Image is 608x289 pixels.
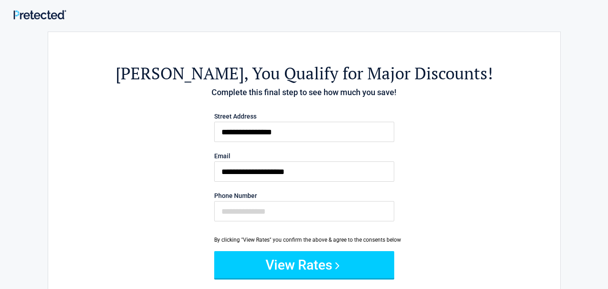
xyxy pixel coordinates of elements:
label: Phone Number [214,193,394,199]
label: Street Address [214,113,394,119]
button: View Rates [214,251,394,278]
h2: , You Qualify for Major Discounts! [98,62,511,84]
div: By clicking "View Rates" you confirm the above & agree to the consents below [214,236,394,244]
span: [PERSON_NAME] [116,62,244,84]
h4: Complete this final step to see how much you save! [98,87,511,98]
label: Email [214,153,394,159]
img: Main Logo [14,10,66,19]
